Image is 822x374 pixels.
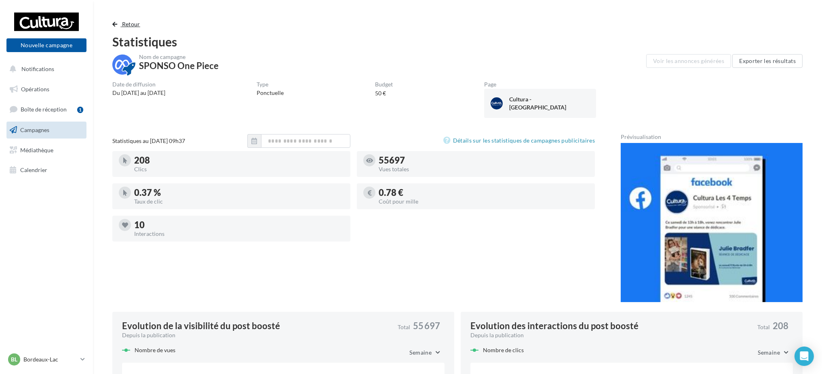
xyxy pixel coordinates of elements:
[20,146,53,153] span: Médiathèque
[621,143,803,302] img: operation-preview
[5,122,88,139] a: Campagnes
[443,136,595,145] a: Détails sur les statistiques de campagnes publicitaires
[758,349,780,356] span: Semaine
[135,347,175,354] span: Nombre de vues
[410,349,432,356] span: Semaine
[134,199,344,204] div: Taux de clic
[23,355,77,363] p: Bordeaux-Lac
[20,166,47,173] span: Calendrier
[403,346,445,359] button: Semaine
[621,134,803,140] div: Prévisualisation
[483,347,524,354] span: Nombre de clics
[646,54,731,68] button: Voir les annonces générées
[112,36,803,48] div: Statistiques
[112,89,165,97] div: Du [DATE] au [DATE]
[6,352,86,367] a: BL Bordeaux-Lac
[379,156,588,165] div: 55697
[413,321,440,330] span: 55 697
[398,324,410,330] span: Total
[134,166,344,172] div: Clics
[773,321,788,330] span: 208
[139,54,219,60] div: Nom de campagne
[134,156,344,165] div: 208
[5,142,88,159] a: Médiathèque
[5,61,85,78] button: Notifications
[21,86,49,92] span: Opérations
[112,19,143,29] button: Retour
[6,38,86,52] button: Nouvelle campagne
[21,106,67,113] span: Boîte de réception
[484,82,596,87] div: Page
[470,331,751,339] div: Depuis la publication
[139,61,219,70] div: SPONSO One Piece
[21,65,54,72] span: Notifications
[20,126,49,133] span: Campagnes
[112,137,247,145] div: Statistiques au [DATE] 09h37
[134,188,344,197] div: 0.37 %
[509,95,572,111] div: Cultura - [GEOGRAPHIC_DATA]
[134,221,344,229] div: 10
[257,89,284,97] div: Ponctuelle
[5,101,88,118] a: Boîte de réception1
[122,21,140,27] span: Retour
[379,188,588,197] div: 0.78 €
[11,355,17,363] span: BL
[375,89,386,97] div: 50 €
[134,231,344,237] div: Interactions
[5,162,88,179] a: Calendrier
[257,82,284,87] div: Type
[112,82,165,87] div: Date de diffusion
[379,199,588,204] div: Coût pour mille
[379,166,588,172] div: Vues totales
[795,347,814,366] div: Open Intercom Messenger
[77,107,83,113] div: 1
[122,321,280,330] div: Evolution de la visibilité du post boosté
[375,82,393,87] div: Budget
[732,54,803,68] button: Exporter les résultats
[752,346,793,359] button: Semaine
[470,321,639,330] div: Evolution des interactions du post boosté
[5,81,88,98] a: Opérations
[757,324,770,330] span: Total
[491,95,590,111] a: Cultura - [GEOGRAPHIC_DATA]
[122,331,391,339] div: Depuis la publication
